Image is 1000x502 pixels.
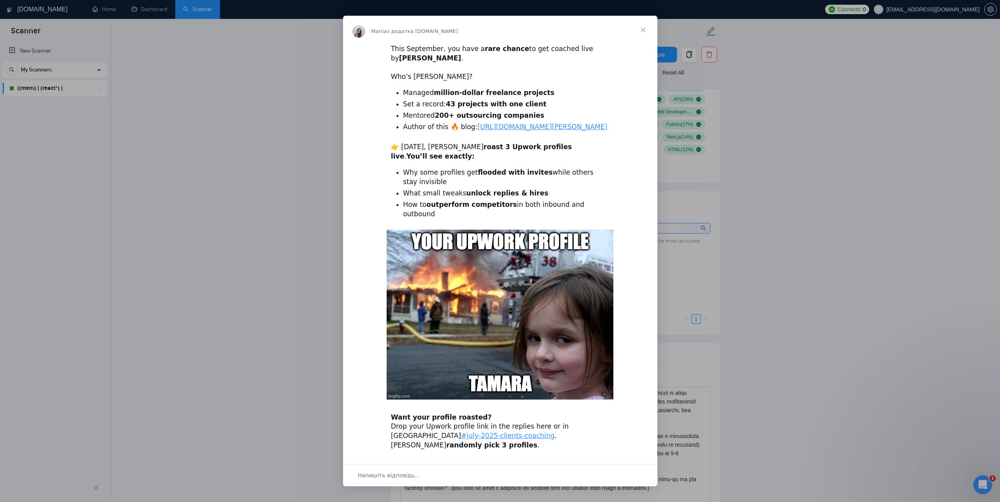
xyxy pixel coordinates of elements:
[435,111,545,119] b: 200+ outsourcing companies
[446,100,547,108] b: 43 projects with one client
[387,28,458,34] span: з додатка [DOMAIN_NAME]
[461,432,554,440] a: #july-2025-clients-coaching
[629,16,657,44] span: Закрити
[485,45,529,53] b: rare chance
[403,189,609,198] li: What small tweaks
[403,111,609,120] li: Mentored
[406,152,475,160] b: You’ll see exactly:
[426,201,517,208] b: outperform competitors
[446,441,538,449] b: randomly pick 3 profiles
[477,123,607,131] a: [URL][DOMAIN_NAME][PERSON_NAME]
[403,100,609,109] li: Set a record:
[371,28,387,34] span: Mariia
[352,25,365,38] img: Profile image for Mariia
[391,457,609,485] div: 📅 🔗 Register now (one-time, covers all sessions): ​
[403,122,609,132] li: Author of this 🔥 blog:
[403,168,609,187] li: Why some profiles get while others stay invisible
[403,88,609,98] li: Managed
[434,89,554,97] b: million-dollar freelance projects
[403,200,609,219] li: How to in both inbound and outbound
[391,44,609,82] div: This September, you have a to get coached live by . ​ Who’s [PERSON_NAME]?
[391,142,609,161] div: 👉 [DATE], [PERSON_NAME] .
[466,189,549,197] b: unlock replies & hires
[343,464,657,486] div: Відкрити бесіду й відповісти
[478,168,552,176] b: flooded with invites
[391,413,609,450] div: Drop your Upwork profile link in the replies here or in [GEOGRAPHIC_DATA] . [PERSON_NAME] .
[391,413,492,421] b: Want your profile roasted?
[399,457,558,465] b: Every [DATE] - 5:00 PM Kyiv / 9:00 AM EST
[358,470,420,480] span: Напишіть відповідь…
[391,143,572,160] b: roast 3 Upwork profiles live
[399,54,461,62] b: [PERSON_NAME]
